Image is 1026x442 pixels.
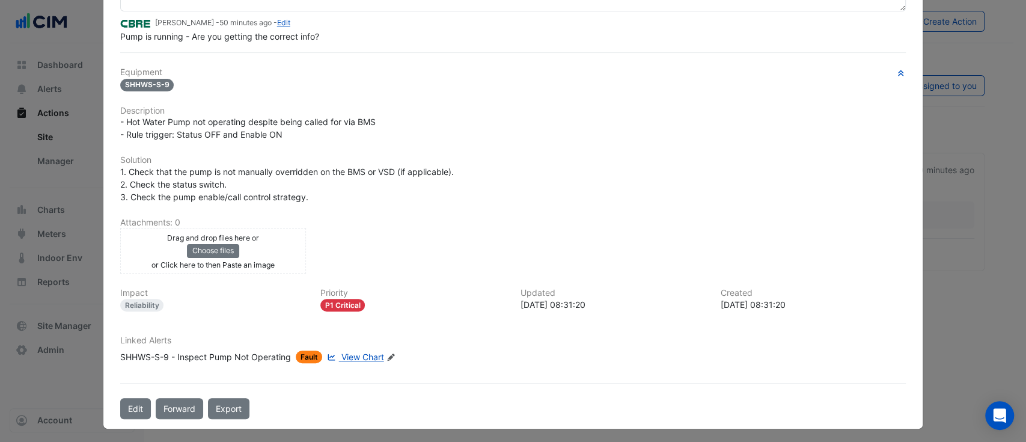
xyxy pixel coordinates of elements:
span: 2025-10-13 08:31:20 [219,18,272,27]
img: CBRE PAG [120,17,150,30]
h6: Created [720,288,906,298]
h6: Priority [320,288,506,298]
button: Choose files [187,244,239,257]
a: View Chart [325,351,383,363]
div: Open Intercom Messenger [985,401,1014,430]
div: [DATE] 08:31:20 [521,298,706,311]
h6: Impact [120,288,306,298]
div: [DATE] 08:31:20 [720,298,906,311]
h6: Updated [521,288,706,298]
span: 1. Check that the pump is not manually overridden on the BMS or VSD (if applicable). 2. Check the... [120,167,454,202]
a: Export [208,398,249,419]
div: SHHWS-S-9 - Inspect Pump Not Operating [120,351,291,363]
a: Edit [277,18,290,27]
h6: Solution [120,155,906,165]
span: Pump is running - Are you getting the correct info? [120,31,319,41]
h6: Linked Alerts [120,336,906,346]
button: Edit [120,398,151,419]
span: - Hot Water Pump not operating despite being called for via BMS - Rule trigger: Status OFF and En... [120,117,376,140]
small: or Click here to then Paste an image [151,260,275,269]
small: Drag and drop files here or [167,233,259,242]
div: Reliability [120,299,164,312]
h6: Equipment [120,67,906,78]
h6: Attachments: 0 [120,218,906,228]
span: View Chart [341,352,384,362]
h6: Description [120,106,906,116]
div: P1 Critical [320,299,365,312]
button: Forward [156,398,203,419]
span: Fault [296,351,323,363]
span: SHHWS-S-9 [120,79,174,91]
fa-icon: Edit Linked Alerts [386,353,395,362]
small: [PERSON_NAME] - - [155,17,290,28]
